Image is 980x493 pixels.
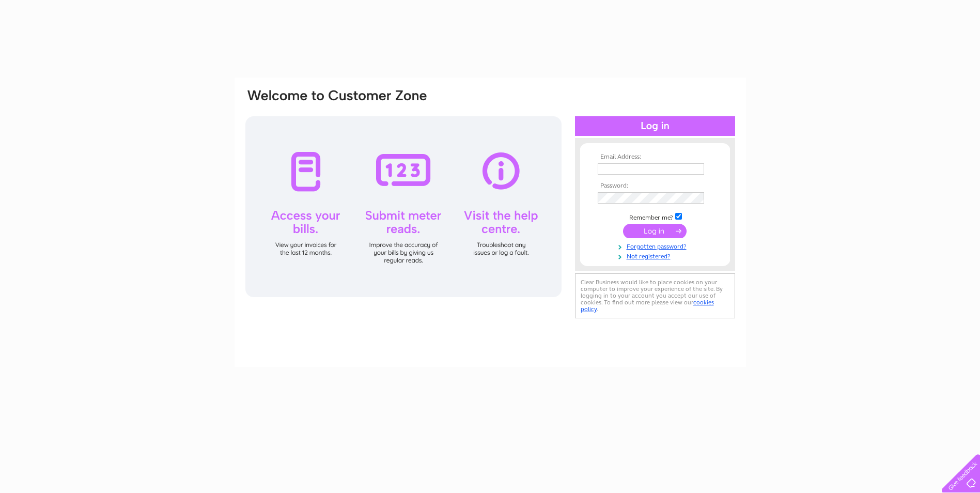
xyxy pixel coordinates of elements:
[581,299,714,313] a: cookies policy
[623,224,687,238] input: Submit
[595,153,715,161] th: Email Address:
[575,273,735,318] div: Clear Business would like to place cookies on your computer to improve your experience of the sit...
[598,251,715,260] a: Not registered?
[598,241,715,251] a: Forgotten password?
[595,182,715,190] th: Password:
[595,211,715,222] td: Remember me?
